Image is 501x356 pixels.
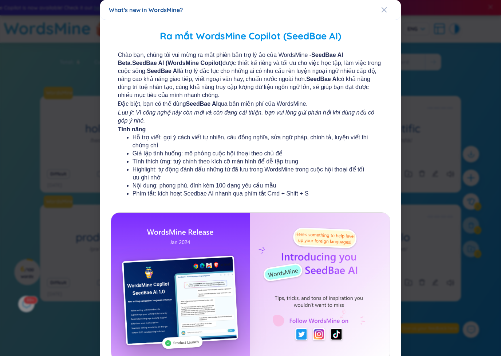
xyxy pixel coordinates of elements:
[118,52,343,66] b: SeedBae AI Beta
[118,126,146,132] b: Tính năng
[133,182,368,190] li: Nội dung: phong phú, đính kèm 100 dạng yêu cầu mẫu
[133,133,368,150] li: Hỗ trợ viết: gợi ý cách viết tự nhiên, câu đồng nghĩa, sửa ngữ pháp, chính tả, luyện viết thi chứ...
[133,166,368,182] li: Highlight: tự động đánh dấu những từ đã lưu trong WordsMine trong cuộc hội thoại để tối ưu ghi nhớ
[118,100,383,108] span: Đặc biệt, bạn có thể dùng qua bản miễn phí của WordsMine.
[186,101,218,107] b: SeedBae AI
[132,60,222,66] b: SeedBae AI (WordsMine Copilot)
[133,150,368,158] li: Giả lập tình huống: mô phỏng cuộc hội thoại theo chủ đề
[118,51,383,99] span: Chào bạn, chúng tôi vui mừng ra mắt phiên bản trợ lý ảo của WordsMine - . được thiết kế riêng và ...
[133,190,368,198] li: Phím tắt: kích hoạt Seedbae AI nhanh qua phím tắt Cmd + Shift + S
[111,29,390,44] h2: Ra mắt WordsMine Copilot (SeedBae AI)
[147,68,179,74] b: SeedBae AI
[306,76,338,82] b: SeedBae AI
[118,109,374,124] i: Lưu ý: Vì công nghệ này còn mới và còn đang cải thiện, bạn vui lòng gửi phản hồi khi dùng nếu có ...
[133,158,368,166] li: Tính thích ứng: tuỳ chỉnh theo kích cỡ màn hình để dễ tập trung
[109,6,392,14] div: What's new in WordsMine?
